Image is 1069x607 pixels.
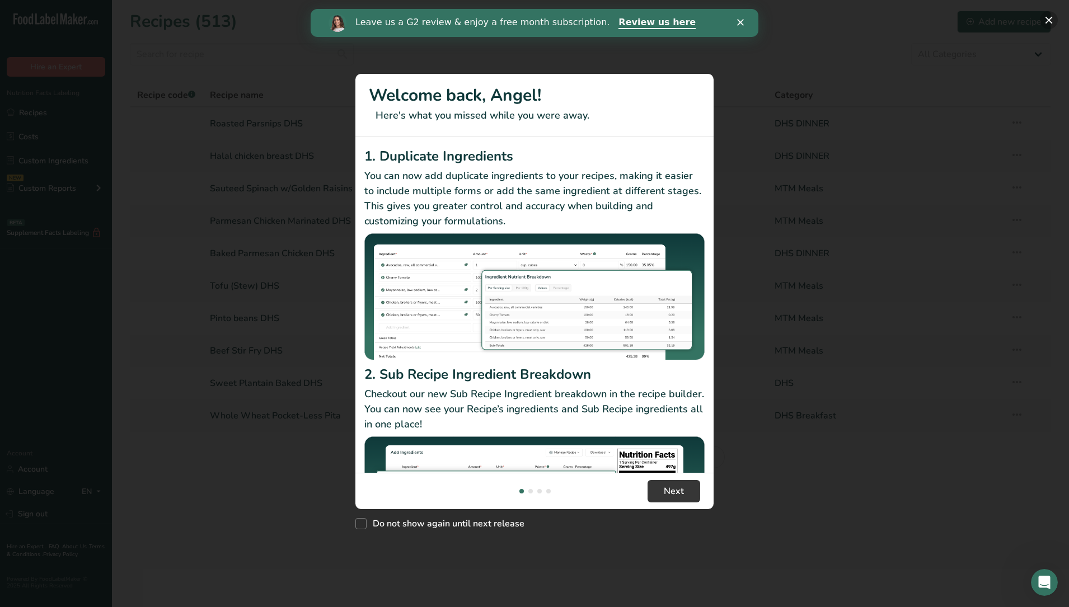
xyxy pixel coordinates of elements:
h2: 1. Duplicate Ingredients [364,146,705,166]
h1: Welcome back, Angel! [369,83,700,108]
img: Sub Recipe Ingredient Breakdown [364,436,705,563]
p: You can now add duplicate ingredients to your recipes, making it easier to include multiple forms... [364,168,705,229]
div: Close [426,10,438,17]
iframe: Intercom live chat banner [311,9,758,37]
span: Do not show again until next release [367,518,524,529]
p: Here's what you missed while you were away. [369,108,700,123]
p: Checkout our new Sub Recipe Ingredient breakdown in the recipe builder. You can now see your Reci... [364,387,705,432]
iframe: Intercom live chat [1031,569,1058,596]
img: Duplicate Ingredients [364,233,705,360]
button: Next [648,480,700,502]
span: Next [664,484,684,498]
h2: 2. Sub Recipe Ingredient Breakdown [364,364,705,384]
